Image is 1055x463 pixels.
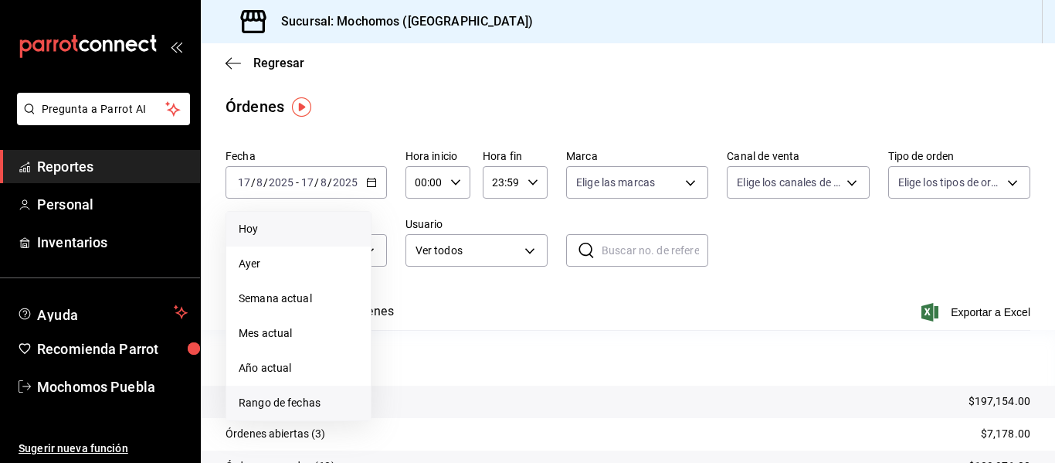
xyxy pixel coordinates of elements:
span: Regresar [253,56,304,70]
label: Hora inicio [405,151,470,162]
span: Rango de fechas [239,395,358,411]
input: ---- [268,176,294,189]
p: Órdenes abiertas (3) [226,426,326,442]
span: - [296,176,299,189]
label: Usuario [405,219,548,230]
p: $197,154.00 [968,393,1030,410]
img: Tooltip marker [292,97,311,117]
h3: Sucursal: Mochomos ([GEOGRAPHIC_DATA]) [269,12,533,31]
span: Personal [37,194,188,215]
input: -- [256,176,263,189]
button: Exportar a Excel [924,303,1030,322]
span: Pregunta a Parrot AI [42,101,166,117]
span: Reportes [37,156,188,177]
span: Recomienda Parrot [37,339,188,359]
input: -- [300,176,314,189]
p: Resumen [226,349,1030,367]
span: Ver todos [416,243,519,259]
span: Ayer [239,256,358,272]
span: / [314,176,319,189]
span: Inventarios [37,232,188,253]
span: Elige los tipos de orden [898,175,1002,190]
p: $7,178.00 [981,426,1030,442]
label: Marca [566,151,708,162]
span: Hoy [239,221,358,237]
input: ---- [332,176,358,189]
span: Año actual [239,360,358,376]
button: open_drawer_menu [170,40,182,53]
span: Semana actual [239,291,358,307]
div: Órdenes [226,95,284,118]
span: Sugerir nueva función [19,441,188,457]
span: Elige los canales de venta [737,175,840,190]
span: / [251,176,256,189]
button: Regresar [226,56,304,70]
input: -- [237,176,251,189]
span: Elige las marcas [576,175,655,190]
a: Pregunta a Parrot AI [11,112,190,128]
span: Ayuda [37,303,168,322]
span: Mes actual [239,325,358,342]
label: Tipo de orden [888,151,1030,162]
span: Mochomos Puebla [37,376,188,397]
input: -- [320,176,327,189]
label: Hora fin [483,151,548,162]
span: / [327,176,332,189]
span: / [263,176,268,189]
button: Pregunta a Parrot AI [17,93,190,125]
input: Buscar no. de referencia [602,235,708,266]
label: Fecha [226,151,387,162]
label: Canal de venta [727,151,869,162]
